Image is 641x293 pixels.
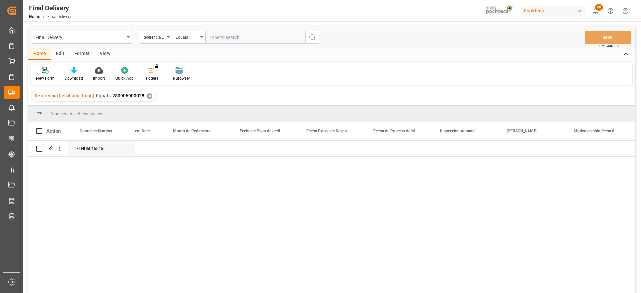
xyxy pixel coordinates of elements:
[36,75,55,81] div: New Form
[112,93,144,98] span: 250906900028
[51,48,69,60] div: Edit
[168,75,190,81] div: File Browser
[521,6,585,16] div: Pochteca
[585,31,631,44] button: Save
[29,3,71,13] div: Final Delivery
[46,128,61,134] div: Action
[603,3,618,18] button: Help Center
[147,93,152,99] div: ✕
[574,129,618,133] span: Motivo cambio fecha despacho
[35,33,125,41] div: Final Delivery
[176,33,198,40] div: Equals
[29,14,40,19] a: Home
[484,5,517,17] img: pochtecaImg.jpg_1689854062.jpg
[521,4,588,17] button: Pochteca
[69,48,95,60] div: Format
[142,33,165,40] div: Referencia Leschaco (Impo)
[95,48,115,60] div: View
[373,129,418,133] span: Fecha de Proceso de Modulación
[507,129,537,133] span: [PERSON_NAME]
[172,31,205,44] button: open menu
[588,3,603,18] button: show 26 new notifications
[240,129,284,133] span: Fecha de Pago de pedimento
[65,75,83,81] div: Download
[80,129,112,133] span: Container Number
[32,31,132,44] button: open menu
[305,31,319,44] button: search button
[115,75,134,81] div: Quick Add
[139,31,172,44] button: open menu
[440,129,475,133] span: Inspeccion Aduanal
[599,43,619,48] span: Ctrl/CMD + S
[96,93,111,98] span: Equals
[173,129,211,133] span: Monto de Pedimento
[50,111,102,116] span: Drag here to set row groups
[28,48,51,60] div: Home
[93,75,105,81] div: Import
[306,129,351,133] span: Fecha Previa de Despacho
[205,31,305,44] input: Type to search
[68,141,135,156] div: FLNU5016545
[28,141,135,157] div: Press SPACE to select this row.
[595,4,603,11] span: 26
[35,93,94,98] span: Referencia Leschaco (Impo)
